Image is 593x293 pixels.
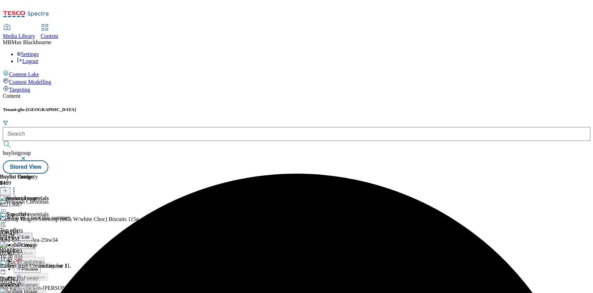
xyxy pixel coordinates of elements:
a: Media Library [3,25,35,39]
a: Targeting [3,85,590,93]
span: Targeting [9,87,30,93]
a: Content Lake [3,70,590,78]
span: ghs-[GEOGRAPHIC_DATA] [18,107,76,112]
a: Settings [17,51,39,57]
span: Media Library [3,33,35,39]
span: Content Modelling [9,79,51,85]
input: Search [3,127,590,141]
div: Content [3,93,590,99]
span: Content [41,33,58,39]
span: Max Blackbourne [11,39,51,45]
span: buylistgroup [3,150,31,156]
a: Logout [17,58,38,64]
svg: Search Filters [3,120,8,126]
h5: Tenant: [3,107,590,112]
a: Content Modelling [3,78,590,85]
a: Content [41,25,58,39]
button: Stored View [3,160,48,174]
span: Content Lake [9,71,39,77]
span: MB [3,39,11,45]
